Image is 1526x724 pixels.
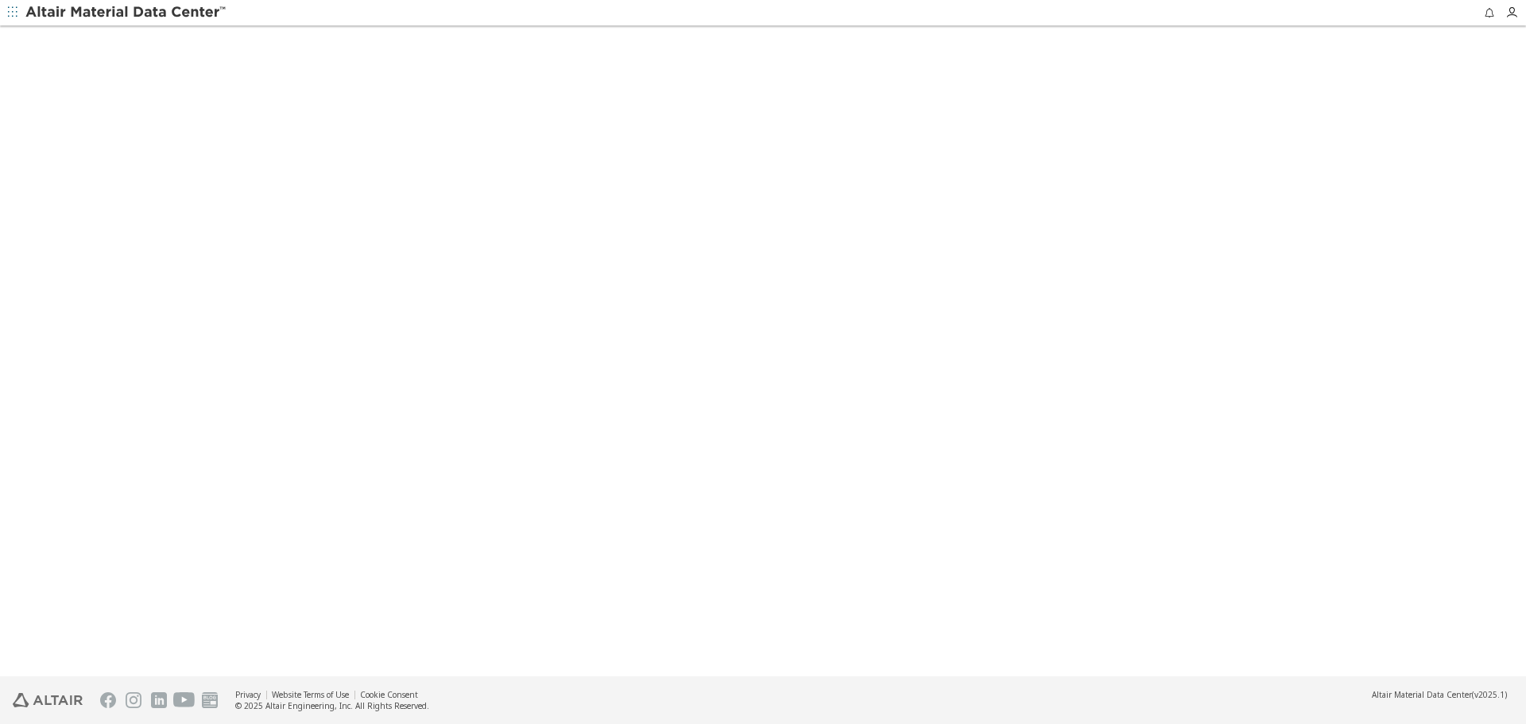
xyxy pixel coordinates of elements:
[13,693,83,707] img: Altair Engineering
[235,689,261,700] a: Privacy
[1372,689,1507,700] div: (v2025.1)
[360,689,418,700] a: Cookie Consent
[272,689,349,700] a: Website Terms of Use
[1372,689,1472,700] span: Altair Material Data Center
[235,700,429,711] div: © 2025 Altair Engineering, Inc. All Rights Reserved.
[25,5,228,21] img: Altair Material Data Center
